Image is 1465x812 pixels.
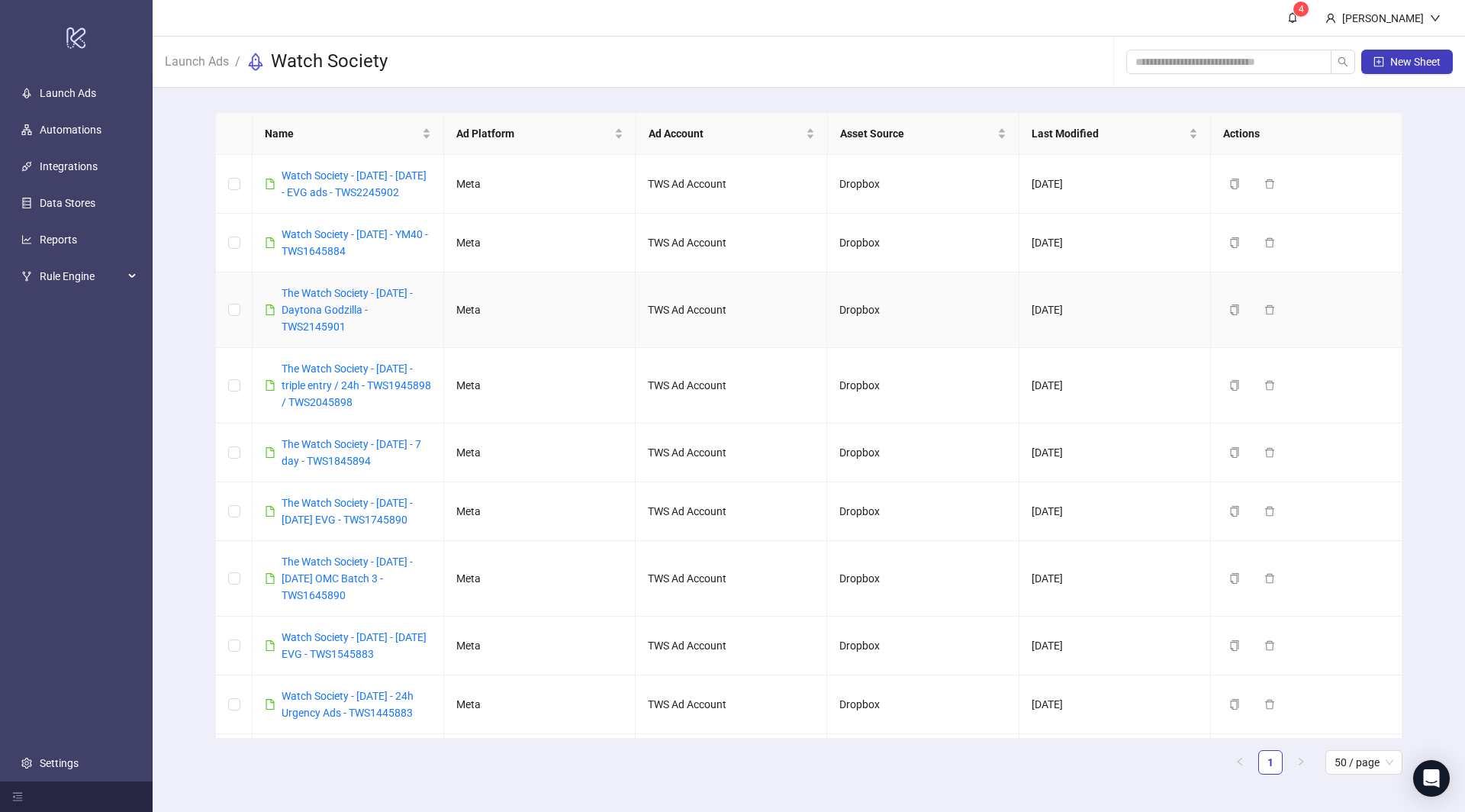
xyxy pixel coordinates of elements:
td: TWS Ad Account [636,272,827,348]
span: delete [1264,237,1275,248]
th: Name [253,113,444,155]
td: [DATE] [1019,424,1211,482]
th: Ad Platform [444,113,636,155]
span: file [265,304,275,315]
span: file [265,447,275,458]
span: right [1296,757,1306,766]
td: TWS Ad Account [636,541,827,617]
td: Dropbox [827,424,1019,482]
span: file [265,699,275,710]
td: TWS Ad Account [636,617,827,675]
a: Launch Ads [162,52,232,69]
span: copy [1229,380,1240,391]
span: rocket [246,53,265,71]
td: TWS Ad Account [636,155,827,214]
td: TWS Ad Account [636,734,827,793]
th: Last Modified [1019,113,1211,155]
span: delete [1264,447,1275,458]
span: copy [1229,573,1240,584]
span: bell [1287,12,1298,23]
th: Ad Account [636,113,828,155]
span: user [1325,13,1336,24]
span: delete [1264,699,1275,710]
td: Dropbox [827,214,1019,272]
a: The Watch Society - [DATE] - Daytona Godzilla - TWS2145901 [282,287,413,333]
button: right [1289,750,1313,775]
span: file [265,179,275,189]
td: Meta [444,675,636,734]
td: Dropbox [827,617,1019,675]
td: Meta [444,155,636,214]
span: file [265,640,275,651]
a: Watch Society - [DATE] - [DATE] EVG - TWS1545883 [282,631,427,660]
span: Asset Source [840,125,994,142]
td: TWS Ad Account [636,675,827,734]
span: Last Modified [1032,125,1186,142]
span: file [265,573,275,584]
h3: Watch Society [271,50,388,74]
td: [DATE] [1019,348,1211,424]
td: [DATE] [1019,541,1211,617]
span: copy [1229,179,1240,189]
a: Data Stores [40,197,95,209]
td: Meta [444,424,636,482]
span: delete [1264,179,1275,189]
li: Next Page [1289,750,1313,775]
td: Meta [444,617,636,675]
a: Watch Society - [DATE] - 24h Urgency Ads - TWS1445883 [282,690,414,719]
a: Automations [40,124,101,136]
a: Launch Ads [40,87,96,99]
sup: 4 [1293,2,1309,17]
a: Settings [40,757,79,769]
td: [DATE] [1019,214,1211,272]
td: [DATE] [1019,734,1211,793]
span: file [265,380,275,391]
td: Dropbox [827,348,1019,424]
td: TWS Ad Account [636,482,827,541]
a: The Watch Society - [DATE] - triple entry / 24h - TWS1945898 / TWS2045898 [282,362,431,408]
div: [PERSON_NAME] [1336,10,1430,27]
a: 1 [1259,751,1282,774]
td: [DATE] [1019,617,1211,675]
div: Page Size [1325,750,1402,775]
button: New Sheet [1361,50,1453,74]
span: copy [1229,640,1240,651]
th: Actions [1211,113,1402,155]
span: copy [1229,237,1240,248]
div: Open Intercom Messenger [1413,760,1450,797]
span: delete [1264,640,1275,651]
a: Integrations [40,160,98,172]
span: file [265,237,275,248]
td: Meta [444,348,636,424]
span: search [1338,56,1348,67]
span: Name [265,125,419,142]
td: TWS Ad Account [636,214,827,272]
li: / [235,50,240,74]
td: Meta [444,214,636,272]
td: Meta [444,541,636,617]
td: Meta [444,734,636,793]
td: Dropbox [827,155,1019,214]
a: Reports [40,234,77,246]
span: 50 / page [1335,751,1393,774]
span: copy [1229,699,1240,710]
td: Dropbox [827,272,1019,348]
td: Dropbox [827,734,1019,793]
td: Dropbox [827,482,1019,541]
span: file [265,506,275,517]
a: The Watch Society - [DATE] - [DATE] OMC Batch 3 - TWS1645890 [282,556,413,601]
li: 1 [1258,750,1283,775]
span: down [1430,13,1441,24]
td: Meta [444,272,636,348]
span: Ad Platform [456,125,610,142]
td: Dropbox [827,675,1019,734]
span: delete [1264,380,1275,391]
span: New Sheet [1390,56,1441,68]
span: plus-square [1373,56,1384,67]
td: [DATE] [1019,482,1211,541]
span: menu-fold [12,791,23,802]
td: Dropbox [827,541,1019,617]
span: copy [1229,447,1240,458]
td: [DATE] [1019,155,1211,214]
span: left [1235,757,1244,766]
